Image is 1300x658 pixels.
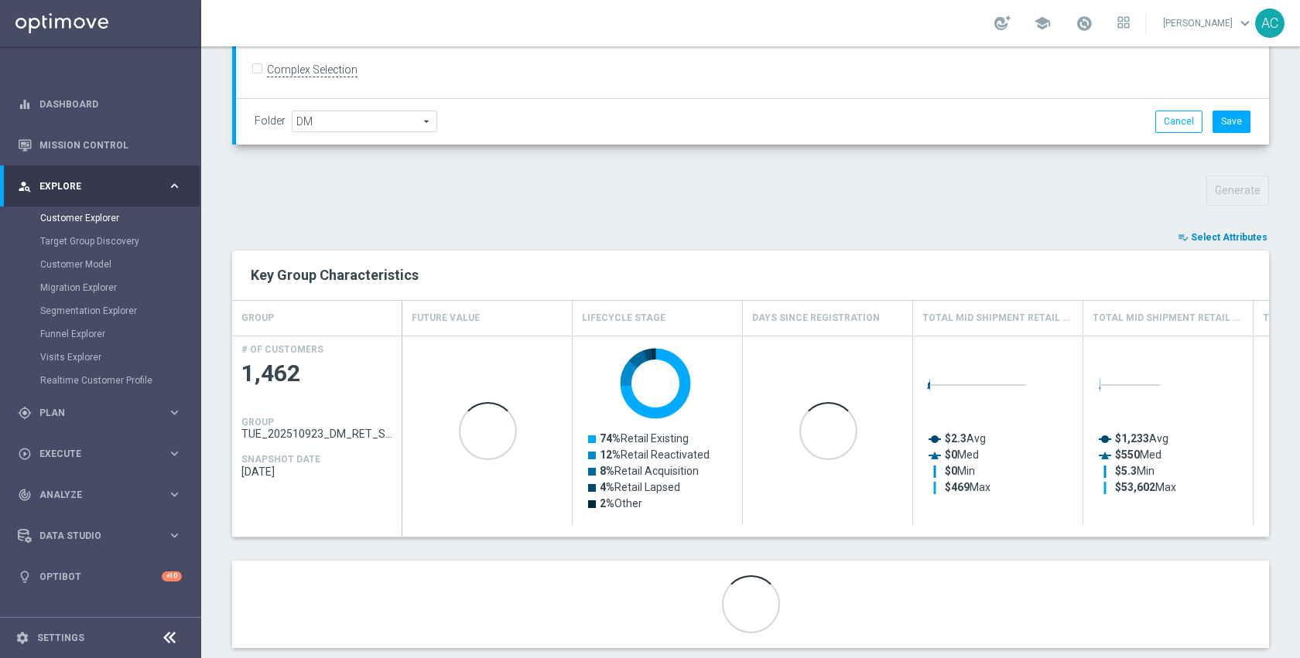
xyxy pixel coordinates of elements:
[241,428,393,440] span: TUE_202510923_DM_RET_StoreClosing_1165
[15,631,29,645] i: settings
[1176,229,1269,246] button: playlist_add_check Select Attributes
[945,448,979,461] text: Med
[167,179,182,193] i: keyboard_arrow_right
[1115,448,1161,461] text: Med
[18,179,32,193] i: person_search
[18,406,167,420] div: Plan
[1115,432,1168,445] text: Avg
[600,465,614,477] tspan: 8%
[18,556,182,597] div: Optibot
[600,497,614,510] tspan: 2%
[39,408,167,418] span: Plan
[40,322,200,346] div: Funnel Explorer
[39,182,167,191] span: Explore
[1178,232,1189,243] i: playlist_add_check
[18,529,167,543] div: Data Studio
[39,124,182,165] a: Mission Control
[18,488,167,502] div: Analyze
[600,497,642,510] text: Other
[1161,12,1255,35] a: [PERSON_NAME]keyboard_arrow_down
[39,490,167,499] span: Analyze
[17,180,183,193] button: person_search Explore keyboard_arrow_right
[18,447,32,461] i: play_circle_outline
[18,97,32,111] i: equalizer
[1191,232,1267,243] span: Select Attributes
[600,448,710,461] text: Retail Reactivated
[40,235,161,247] a: Target Group Discovery
[945,481,970,493] tspan: $469
[241,344,323,355] h4: # OF CUSTOMERS
[39,556,162,597] a: Optibot
[167,487,182,502] i: keyboard_arrow_right
[1034,15,1051,32] span: school
[18,488,32,502] i: track_changes
[1115,481,1155,493] tspan: $53,602
[17,407,183,419] button: gps_fixed Plan keyboard_arrow_right
[167,446,182,461] i: keyboard_arrow_right
[582,305,665,332] h4: Lifecycle Stage
[17,571,183,583] button: lightbulb Optibot +10
[1115,481,1176,493] text: Max
[18,447,167,461] div: Execute
[241,454,320,465] h4: SNAPSHOT DATE
[600,481,614,493] tspan: 4%
[17,448,183,460] button: play_circle_outline Execute keyboard_arrow_right
[945,432,986,445] text: Avg
[412,305,480,332] h4: Future Value
[18,406,32,420] i: gps_fixed
[17,530,183,542] button: Data Studio keyboard_arrow_right
[40,369,200,392] div: Realtime Customer Profile
[600,432,621,445] tspan: 74%
[39,84,182,124] a: Dashboard
[251,266,1250,285] h2: Key Group Characteristics
[1237,15,1254,32] span: keyboard_arrow_down
[241,465,393,478] span: 2025-09-08
[255,114,286,128] label: Folder
[39,531,167,540] span: Data Studio
[40,351,161,363] a: Visits Explorer
[1115,465,1155,477] text: Min
[17,98,183,111] button: equalizer Dashboard
[1115,448,1140,461] tspan: $550
[40,305,161,317] a: Segmentation Explorer
[162,571,182,581] div: +10
[40,276,200,299] div: Migration Explorer
[167,528,182,543] i: keyboard_arrow_right
[40,206,200,230] div: Customer Explorer
[40,328,161,340] a: Funnel Explorer
[600,432,689,445] text: Retail Existing
[18,124,182,165] div: Mission Control
[1093,305,1244,332] h4: Total Mid Shipment Retail Transaction Amount
[39,449,167,459] span: Execute
[945,481,990,493] text: Max
[945,432,966,445] tspan: $2.3
[1255,9,1285,38] div: AC
[18,570,32,584] i: lightbulb
[267,63,357,77] label: Complex Selection
[40,253,200,276] div: Customer Model
[18,179,167,193] div: Explore
[241,359,393,389] span: 1,462
[752,305,880,332] h4: Days Since Registration
[1115,432,1149,445] tspan: $1,233
[167,405,182,420] i: keyboard_arrow_right
[600,448,621,461] tspan: 12%
[37,633,84,643] a: Settings
[17,489,183,501] div: track_changes Analyze keyboard_arrow_right
[40,374,161,387] a: Realtime Customer Profile
[600,465,699,477] text: Retail Acquisition
[40,212,161,224] a: Customer Explorer
[922,305,1073,332] h4: Total Mid Shipment Retail Transaction Amount, Last Month
[241,305,274,332] h4: GROUP
[40,230,200,253] div: Target Group Discovery
[18,84,182,124] div: Dashboard
[600,481,680,493] text: Retail Lapsed
[17,139,183,152] button: Mission Control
